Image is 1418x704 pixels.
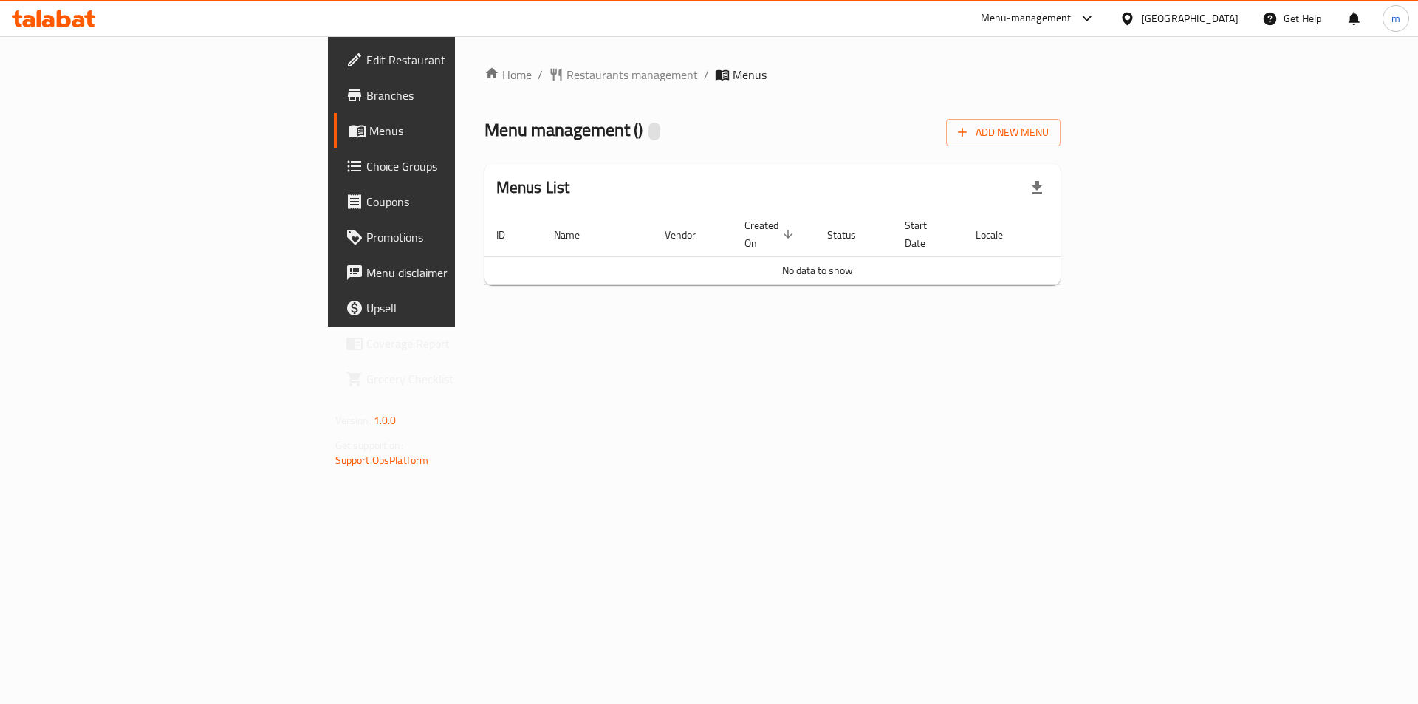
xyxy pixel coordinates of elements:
[566,66,698,83] span: Restaurants management
[366,299,553,317] span: Upsell
[335,411,371,430] span: Version:
[334,78,565,113] a: Branches
[484,212,1151,285] table: enhanced table
[782,261,853,280] span: No data to show
[1019,170,1055,205] div: Export file
[1040,212,1151,257] th: Actions
[335,436,403,455] span: Get support on:
[374,411,397,430] span: 1.0.0
[366,86,553,104] span: Branches
[334,361,565,397] a: Grocery Checklist
[366,370,553,388] span: Grocery Checklist
[366,228,553,246] span: Promotions
[958,123,1049,142] span: Add New Menu
[366,157,553,175] span: Choice Groups
[369,122,553,140] span: Menus
[334,42,565,78] a: Edit Restaurant
[496,226,524,244] span: ID
[981,10,1072,27] div: Menu-management
[334,184,565,219] a: Coupons
[946,119,1061,146] button: Add New Menu
[484,113,643,146] span: Menu management ( )
[733,66,767,83] span: Menus
[334,255,565,290] a: Menu disclaimer
[334,219,565,255] a: Promotions
[905,216,946,252] span: Start Date
[704,66,709,83] li: /
[549,66,698,83] a: Restaurants management
[366,193,553,211] span: Coupons
[366,264,553,281] span: Menu disclaimer
[334,113,565,148] a: Menus
[484,66,1061,83] nav: breadcrumb
[496,177,570,199] h2: Menus List
[976,226,1022,244] span: Locale
[1391,10,1400,27] span: m
[334,326,565,361] a: Coverage Report
[334,290,565,326] a: Upsell
[366,51,553,69] span: Edit Restaurant
[554,226,599,244] span: Name
[334,148,565,184] a: Choice Groups
[366,335,553,352] span: Coverage Report
[827,226,875,244] span: Status
[335,451,429,470] a: Support.OpsPlatform
[665,226,715,244] span: Vendor
[1141,10,1239,27] div: [GEOGRAPHIC_DATA]
[744,216,798,252] span: Created On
